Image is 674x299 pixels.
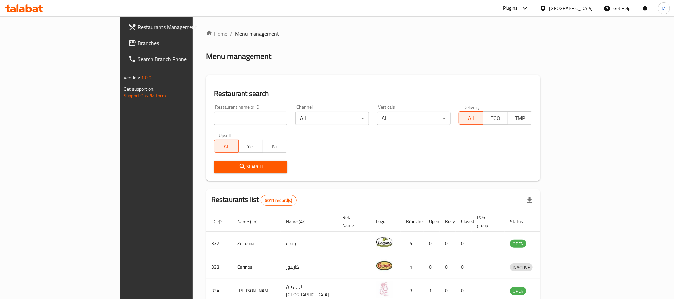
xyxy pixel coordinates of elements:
[510,264,533,271] span: INACTIVE
[217,142,236,151] span: All
[206,30,540,38] nav: breadcrumb
[261,197,296,204] span: 6011 record(s)
[462,113,481,123] span: All
[281,232,337,255] td: زيتونة
[266,142,285,151] span: No
[238,140,263,153] button: Yes
[456,255,472,279] td: 0
[237,218,266,226] span: Name (En)
[123,51,233,67] a: Search Branch Phone
[295,112,369,125] div: All
[376,281,393,298] img: Leila Min Lebnan
[424,255,440,279] td: 0
[424,232,440,255] td: 0
[376,257,393,274] img: Carinos
[232,232,281,255] td: Zeitouna
[211,195,297,206] h2: Restaurants list
[376,234,393,250] img: Zeitouna
[263,140,287,153] button: No
[219,163,282,171] span: Search
[371,211,401,232] th: Logo
[377,112,450,125] div: All
[459,111,483,125] button: All
[241,142,260,151] span: Yes
[232,255,281,279] td: Carinos
[214,161,287,173] button: Search
[549,5,593,12] div: [GEOGRAPHIC_DATA]
[214,140,239,153] button: All
[141,73,151,82] span: 1.0.0
[261,195,297,206] div: Total records count
[440,255,456,279] td: 0
[508,111,532,125] button: TMP
[463,105,480,109] label: Delivery
[138,55,228,63] span: Search Branch Phone
[401,211,424,232] th: Branches
[235,30,279,38] span: Menu management
[486,113,505,123] span: TGO
[123,35,233,51] a: Branches
[510,240,526,248] span: OPEN
[124,85,154,93] span: Get support on:
[440,211,456,232] th: Busy
[456,211,472,232] th: Closed
[477,213,497,229] span: POS group
[424,211,440,232] th: Open
[124,73,140,82] span: Version:
[342,213,363,229] span: Ref. Name
[214,89,532,99] h2: Restaurant search
[510,287,526,295] span: OPEN
[123,19,233,35] a: Restaurants Management
[124,91,166,100] a: Support.OpsPlatform
[286,218,314,226] span: Name (Ar)
[440,232,456,255] td: 0
[211,218,224,226] span: ID
[662,5,666,12] span: M
[511,113,530,123] span: TMP
[138,39,228,47] span: Branches
[206,51,271,62] h2: Menu management
[214,112,287,125] input: Search for restaurant name or ID..
[483,111,508,125] button: TGO
[522,192,538,208] div: Export file
[456,232,472,255] td: 0
[401,255,424,279] td: 1
[219,133,231,138] label: Upsell
[138,23,228,31] span: Restaurants Management
[401,232,424,255] td: 4
[503,4,518,12] div: Plugins
[281,255,337,279] td: كارينوز
[510,218,532,226] span: Status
